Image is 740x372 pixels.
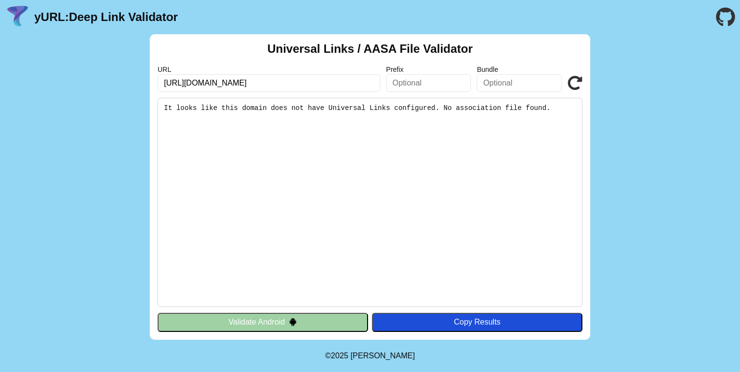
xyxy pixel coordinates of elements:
button: Copy Results [372,313,582,331]
footer: © [325,340,415,372]
input: Optional [386,74,471,92]
img: yURL Logo [5,4,30,30]
input: Required [158,74,380,92]
input: Optional [477,74,562,92]
img: droidIcon.svg [289,318,297,326]
pre: It looks like this domain does not have Universal Links configured. No association file found. [158,98,582,307]
h2: Universal Links / AASA File Validator [267,42,473,56]
label: Prefix [386,66,471,73]
label: Bundle [477,66,562,73]
button: Validate Android [158,313,368,331]
span: 2025 [331,351,348,360]
a: yURL:Deep Link Validator [34,10,178,24]
label: URL [158,66,380,73]
a: Michael Ibragimchayev's Personal Site [350,351,415,360]
div: Copy Results [377,318,578,327]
